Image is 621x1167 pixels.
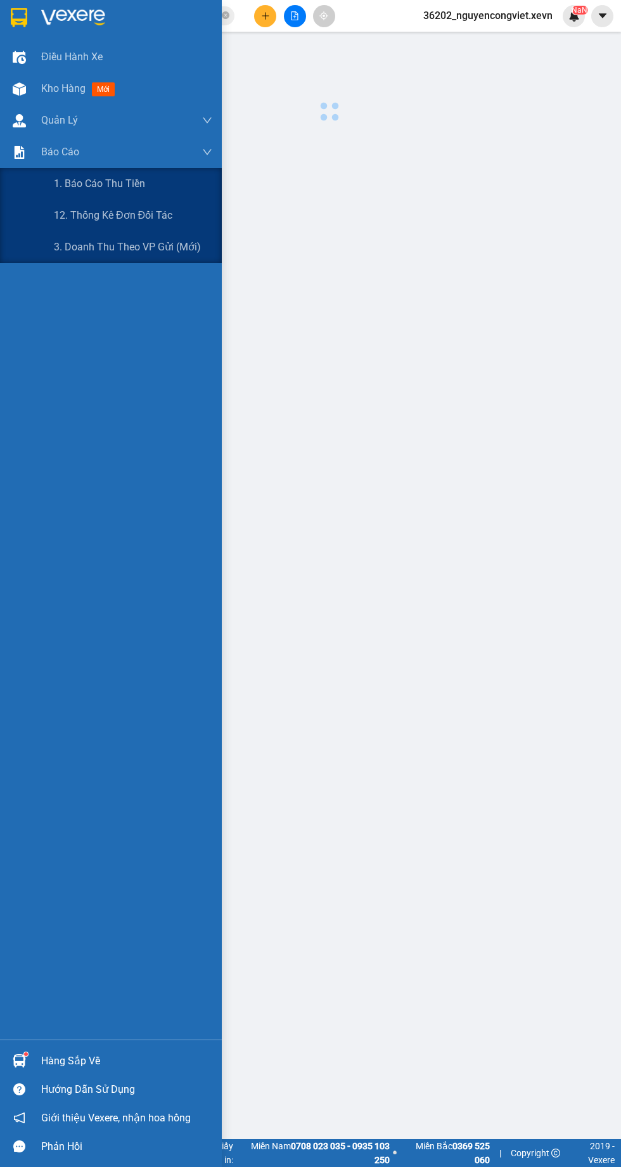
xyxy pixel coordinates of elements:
span: down [202,115,212,126]
strong: 0708 023 035 - 0935 103 250 [291,1141,390,1165]
span: close-circle [222,11,229,19]
div: Hàng sắp về [41,1052,212,1071]
div: Hướng dẫn sử dụng [41,1080,212,1099]
sup: NaN [572,6,587,15]
img: logo-vxr [11,8,27,27]
span: Giới thiệu Vexere, nhận hoa hồng [41,1110,191,1126]
span: ⚪️ [393,1151,397,1156]
button: plus [254,5,276,27]
span: message [13,1140,25,1152]
img: warehouse-icon [13,82,26,96]
span: | [499,1146,501,1160]
span: Miền Bắc [400,1139,490,1167]
img: warehouse-icon [13,114,26,127]
span: plus [261,11,270,20]
img: warehouse-icon [13,1054,26,1067]
img: solution-icon [13,146,26,159]
button: file-add [284,5,306,27]
span: down [202,147,212,157]
span: Điều hành xe [41,49,103,65]
button: caret-down [591,5,613,27]
span: Quản Lý [41,112,78,128]
span: aim [319,11,328,20]
span: caret-down [597,10,608,22]
span: copyright [551,1149,560,1157]
span: notification [13,1112,25,1124]
span: 1. Báo cáo thu tiền [54,176,145,191]
span: Báo cáo [41,144,79,160]
sup: 1 [24,1052,28,1056]
span: 12. Thống kê đơn đối tác [54,207,172,223]
span: Kho hàng [41,82,86,94]
span: 36202_nguyencongviet.xevn [413,8,563,23]
span: close-circle [222,10,229,22]
span: mới [92,82,115,96]
img: warehouse-icon [13,51,26,64]
strong: 0369 525 060 [452,1141,490,1165]
div: Phản hồi [41,1137,212,1156]
span: file-add [290,11,299,20]
span: question-circle [13,1083,25,1095]
button: aim [313,5,335,27]
span: 3. Doanh Thu theo VP Gửi (mới) [54,239,201,255]
img: icon-new-feature [568,10,580,22]
span: Miền Nam [236,1139,390,1167]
